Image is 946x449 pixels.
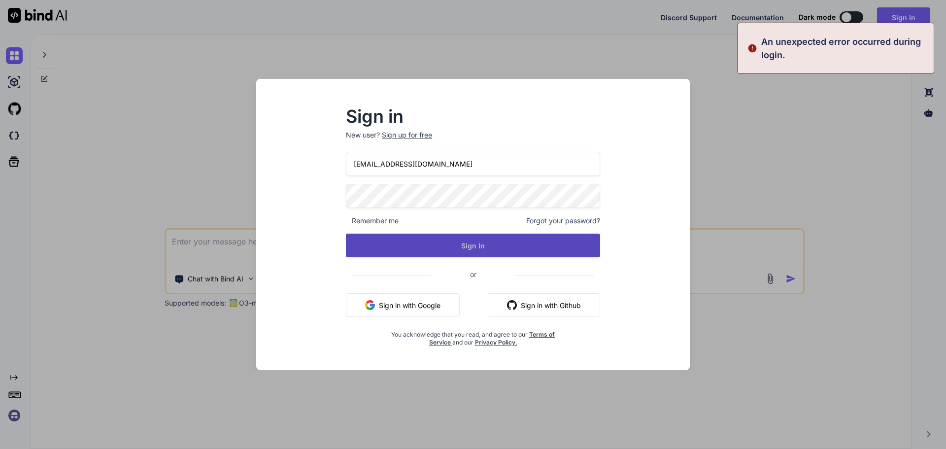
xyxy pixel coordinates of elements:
[431,262,516,286] span: or
[346,216,399,226] span: Remember me
[747,35,757,62] img: alert
[346,293,460,317] button: Sign in with Google
[382,130,432,140] div: Sign up for free
[429,331,555,346] a: Terms of Service
[488,293,600,317] button: Sign in with Github
[346,108,600,124] h2: Sign in
[346,130,600,152] p: New user?
[761,35,928,62] p: An unexpected error occurred during login.
[365,300,375,310] img: google
[388,325,558,346] div: You acknowledge that you read, and agree to our and our
[346,152,600,176] input: Login or Email
[475,339,517,346] a: Privacy Policy.
[346,234,600,257] button: Sign In
[507,300,517,310] img: github
[526,216,600,226] span: Forgot your password?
